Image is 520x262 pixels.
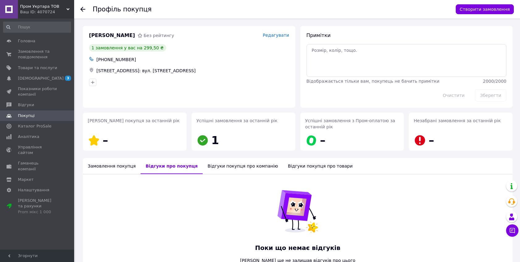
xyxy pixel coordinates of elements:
span: Успішні замовлення з Пром-оплатою за останній рік [305,118,395,129]
div: Відгуки покупця про товари [283,158,357,174]
div: Відгуки покупця про компанію [203,158,283,174]
span: 2000 / 2000 [483,79,506,84]
div: Замовлення покупця [83,158,141,174]
span: Аналітика [18,134,39,139]
span: Примітки [307,32,331,38]
button: Створити замовлення [456,4,514,14]
span: [DEMOGRAPHIC_DATA] [18,76,64,81]
div: Ваш ID: 4070724 [20,9,74,15]
span: Пром Укртара ТОВ [20,4,66,9]
div: 1 замовлення у вас на 299,50 ₴ [89,44,166,52]
span: Маркет [18,177,34,182]
span: Редагувати [263,33,289,38]
img: Поки що немає відгуків [273,187,323,236]
span: – [103,134,108,147]
span: [PERSON_NAME] покупця за останній рік [88,118,180,123]
span: Без рейтингу [144,33,174,38]
input: Пошук [3,22,71,33]
div: Повернутися назад [80,6,85,12]
span: Показники роботи компанії [18,86,57,97]
span: Відгуки [18,102,34,108]
span: Поки що немає відгуків [239,243,357,252]
span: Товари та послуги [18,65,57,71]
span: Успішні замовлення за останній рік [197,118,277,123]
span: Незабрані замовлення за останній рік [414,118,501,123]
div: Prom мікс 1 000 [18,209,57,215]
span: Управління сайтом [18,144,57,156]
div: [STREET_ADDRESS]: вул. [STREET_ADDRESS] [95,66,290,75]
span: [PERSON_NAME] та рахунки [18,198,57,215]
span: 3 [65,76,71,81]
span: Гаманець компанії [18,160,57,172]
span: – [429,134,434,147]
span: [PERSON_NAME] [89,32,135,39]
span: – [320,134,326,147]
span: Відображається тільки вам, покупець не бачить примітки [307,79,440,84]
span: Замовлення та повідомлення [18,49,57,60]
span: Налаштування [18,187,49,193]
div: Відгуки про покупця [141,158,203,174]
div: [PHONE_NUMBER] [95,55,290,64]
span: Каталог ProSale [18,123,51,129]
span: 1 [211,134,219,147]
span: Покупці [18,113,35,119]
h1: Профіль покупця [93,6,152,13]
span: Головна [18,38,35,44]
button: Чат з покупцем [506,224,518,237]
